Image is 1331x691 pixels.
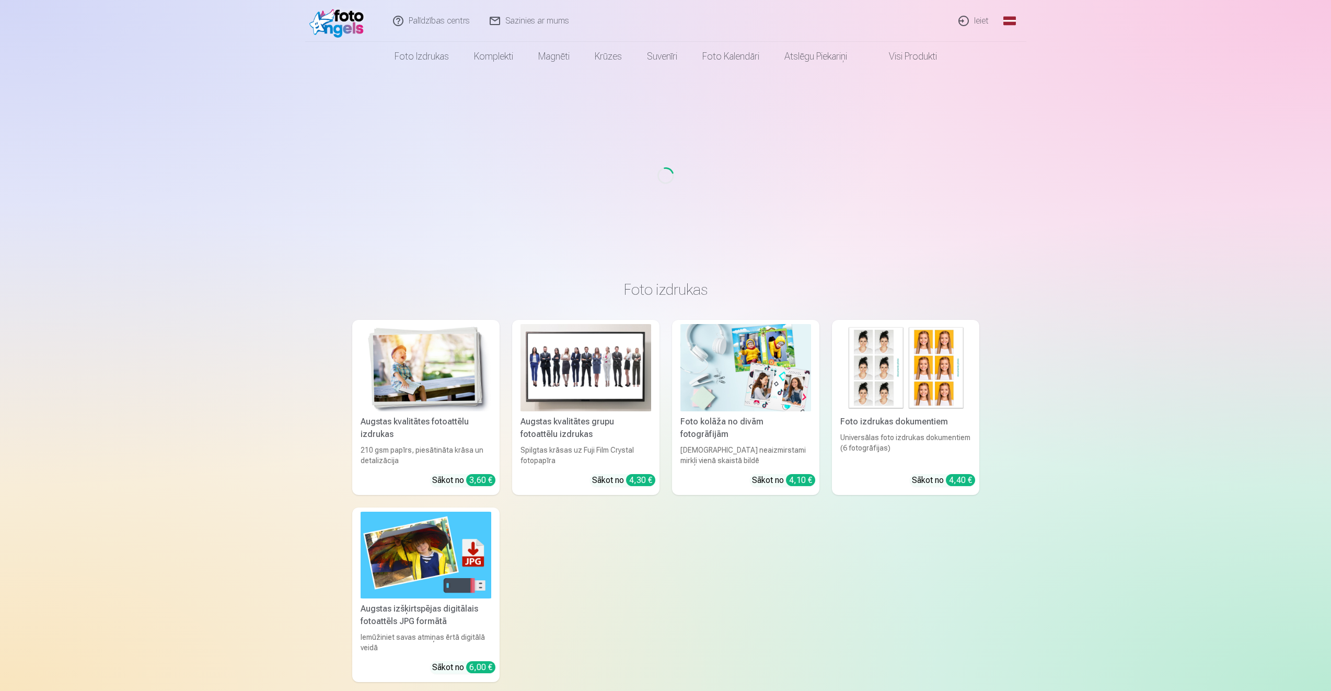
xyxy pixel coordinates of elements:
[772,42,860,71] a: Atslēgu piekariņi
[840,324,971,411] img: Foto izdrukas dokumentiem
[356,416,495,441] div: Augstas kvalitātes fotoattēlu izdrukas
[836,416,975,428] div: Foto izdrukas dokumentiem
[946,474,975,486] div: 4,40 €
[352,320,500,495] a: Augstas kvalitātes fotoattēlu izdrukasAugstas kvalitātes fotoattēlu izdrukas210 gsm papīrs, piesā...
[690,42,772,71] a: Foto kalendāri
[626,474,655,486] div: 4,30 €
[356,445,495,466] div: 210 gsm papīrs, piesātināta krāsa un detalizācija
[836,432,975,466] div: Universālas foto izdrukas dokumentiem (6 fotogrāfijas)
[432,474,495,487] div: Sākot no
[356,632,495,653] div: Iemūžiniet savas atmiņas ērtā digitālā veidā
[832,320,979,495] a: Foto izdrukas dokumentiemFoto izdrukas dokumentiemUniversālas foto izdrukas dokumentiem (6 fotogr...
[912,474,975,487] div: Sākot no
[680,324,811,411] img: Foto kolāža no divām fotogrāfijām
[352,508,500,683] a: Augstas izšķirtspējas digitālais fotoattēls JPG formātāAugstas izšķirtspējas digitālais fotoattēl...
[592,474,655,487] div: Sākot no
[516,445,655,466] div: Spilgtas krāsas uz Fuji Film Crystal fotopapīra
[520,324,651,411] img: Augstas kvalitātes grupu fotoattēlu izdrukas
[356,603,495,628] div: Augstas izšķirtspējas digitālais fotoattēls JPG formātā
[309,4,369,38] img: /fa1
[676,445,815,466] div: [DEMOGRAPHIC_DATA] neaizmirstami mirkļi vienā skaistā bildē
[860,42,950,71] a: Visi produkti
[361,512,491,599] img: Augstas izšķirtspējas digitālais fotoattēls JPG formātā
[634,42,690,71] a: Suvenīri
[432,661,495,674] div: Sākot no
[466,474,495,486] div: 3,60 €
[512,320,659,495] a: Augstas kvalitātes grupu fotoattēlu izdrukasAugstas kvalitātes grupu fotoattēlu izdrukasSpilgtas ...
[526,42,582,71] a: Magnēti
[461,42,526,71] a: Komplekti
[466,661,495,673] div: 6,00 €
[516,416,655,441] div: Augstas kvalitātes grupu fotoattēlu izdrukas
[676,416,815,441] div: Foto kolāža no divām fotogrāfijām
[672,320,819,495] a: Foto kolāža no divām fotogrāfijāmFoto kolāža no divām fotogrāfijām[DEMOGRAPHIC_DATA] neaizmirstam...
[361,324,491,411] img: Augstas kvalitātes fotoattēlu izdrukas
[582,42,634,71] a: Krūzes
[752,474,815,487] div: Sākot no
[361,280,971,299] h3: Foto izdrukas
[382,42,461,71] a: Foto izdrukas
[786,474,815,486] div: 4,10 €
